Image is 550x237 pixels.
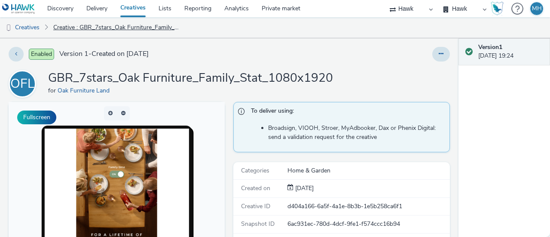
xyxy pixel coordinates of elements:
[251,107,440,118] span: To deliver using:
[10,72,34,96] div: OFL
[49,17,186,38] a: Creative : GBR_7stars_Oak Furniture_Family_Stat_1080x1920
[478,43,502,51] strong: Version 1
[293,184,314,193] div: Creation 06 October 2025, 19:24
[48,86,58,95] span: for
[48,70,333,86] h1: GBR_7stars_Oak Furniture_Family_Stat_1080x1920
[293,184,314,192] span: [DATE]
[241,184,270,192] span: Created on
[59,49,149,59] span: Version 1 - Created on [DATE]
[2,3,35,14] img: undefined Logo
[532,2,542,15] div: MH
[268,124,445,142] li: Broadsign, VIOOH, Stroer, MyAdbooker, Dax or Phenix Digital: send a validation request for the cr...
[17,111,56,124] button: Fullscreen
[58,86,113,95] a: Oak Furniture Land
[9,80,40,88] a: OFL
[29,49,54,60] span: Enabled
[241,166,269,175] span: Categories
[67,27,148,171] img: Advertisement preview
[241,202,270,210] span: Creative ID
[4,24,13,32] img: dooh
[491,2,507,15] a: Hawk Academy
[287,166,449,175] div: Home & Garden
[491,2,504,15] img: Hawk Academy
[287,220,449,228] div: 6ac931ec-780d-4dcf-9fe1-f574ccc16b94
[241,220,275,228] span: Snapshot ID
[478,43,543,61] div: [DATE] 19:24
[287,202,449,211] div: d404a166-6a5f-4a1e-8b3b-1e5b258ca6f1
